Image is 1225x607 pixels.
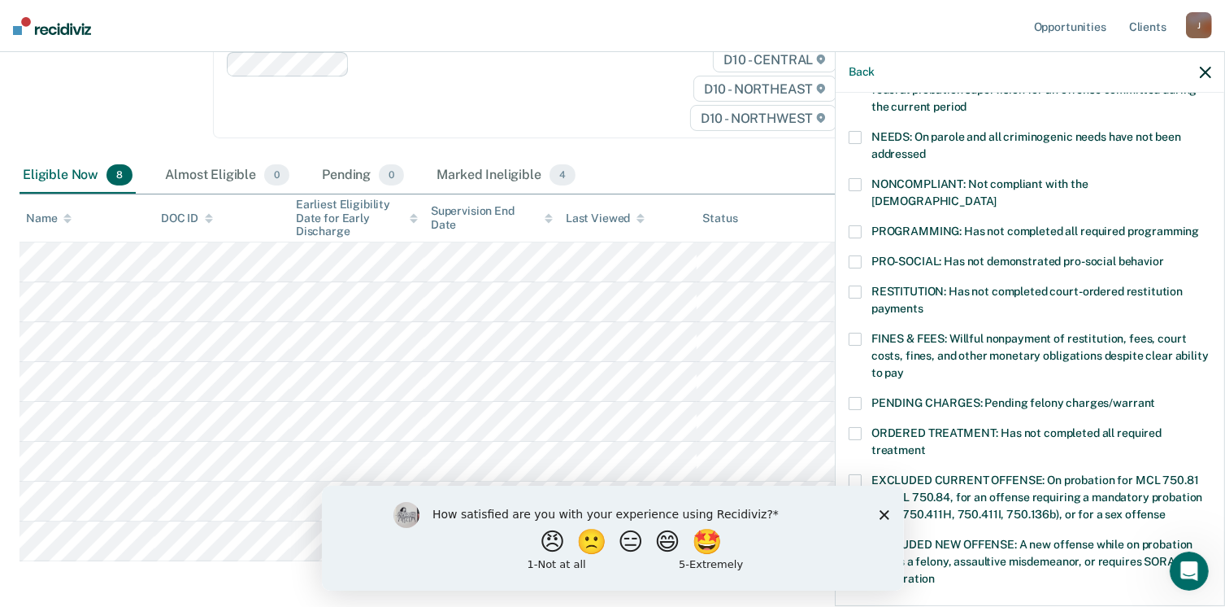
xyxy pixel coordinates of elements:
iframe: Survey by Kim from Recidiviz [322,486,904,591]
button: Back [849,65,875,79]
iframe: Intercom live chat [1170,552,1209,591]
span: D10 - NORTHEAST [693,76,836,102]
span: PRO-SOCIAL: Has not demonstrated pro-social behavior [871,255,1164,268]
span: 0 [379,164,404,186]
span: NEEDS: On parole and all criminogenic needs have not been addressed [871,130,1181,160]
div: Pending [319,158,407,194]
div: Name [26,212,72,225]
div: Marked Ineligible [433,158,579,194]
div: J [1186,12,1212,38]
span: RESTITUTION: Has not completed court-ordered restitution payments [871,285,1183,315]
div: Almost Eligible [162,158,293,194]
span: ORDERED TREATMENT: Has not completed all required treatment [871,426,1162,456]
span: 4 [550,164,576,186]
span: D10 - NORTHWEST [690,105,836,131]
span: D10 - CENTRAL [713,46,836,72]
span: FINES & FEES: Willful nonpayment of restitution, fees, court costs, fines, and other monetary obl... [871,332,1209,379]
div: Status [703,212,738,225]
span: 0 [264,164,289,186]
div: Last Viewed [566,212,645,225]
img: Recidiviz [13,17,91,35]
span: EXCLUDED CURRENT OFFENSE: On probation for MCL 750.81 or MCL 750.84, for an offense requiring a m... [871,474,1202,521]
span: NONCOMPLIANT: Not compliant with the [DEMOGRAPHIC_DATA] [871,177,1088,207]
div: Supervision End Date [431,204,553,232]
span: PENDING CHARGES: Pending felony charges/warrant [871,396,1155,409]
div: Eligible Now [20,158,136,194]
div: Earliest Eligibility Date for Early Discharge [296,198,418,238]
span: 8 [106,164,132,186]
span: EXCLUDED NEW OFFENSE: A new offense while on probation that is a felony, assaultive misdemeanor, ... [871,538,1192,585]
span: PROGRAMMING: Has not completed all required programming [871,225,1199,238]
div: DOC ID [161,212,213,225]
